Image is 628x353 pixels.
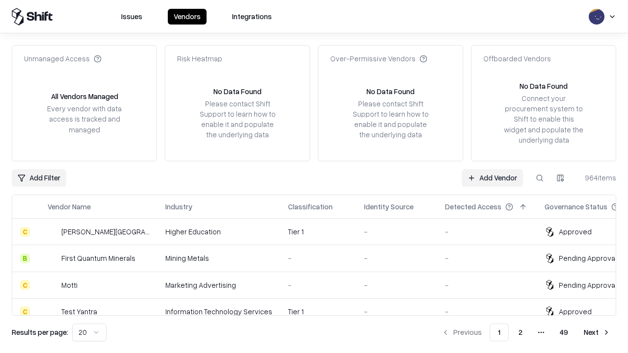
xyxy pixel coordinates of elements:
[445,227,529,237] div: -
[545,202,607,212] div: Governance Status
[168,9,207,25] button: Vendors
[115,9,148,25] button: Issues
[288,280,348,290] div: -
[226,9,278,25] button: Integrations
[61,227,150,237] div: [PERSON_NAME][GEOGRAPHIC_DATA]
[177,53,222,64] div: Risk Heatmap
[559,306,592,317] div: Approved
[364,253,429,263] div: -
[350,99,431,140] div: Please contact Shift Support to learn how to enable it and populate the underlying data
[559,253,617,263] div: Pending Approval
[288,202,333,212] div: Classification
[12,327,68,337] p: Results per page:
[366,86,415,97] div: No Data Found
[61,306,97,317] div: Test Yantra
[364,227,429,237] div: -
[24,53,102,64] div: Unmanaged Access
[511,324,530,341] button: 2
[445,253,529,263] div: -
[20,280,30,290] div: C
[48,202,91,212] div: Vendor Name
[48,306,57,316] img: Test Yantra
[51,91,118,101] div: All Vendors Managed
[490,324,509,341] button: 1
[288,253,348,263] div: -
[483,53,551,64] div: Offboarded Vendors
[61,280,78,290] div: Motti
[165,280,272,290] div: Marketing Advertising
[20,253,30,263] div: B
[213,86,262,97] div: No Data Found
[44,103,125,134] div: Every vendor with data access is tracked and managed
[165,227,272,237] div: Higher Education
[165,306,272,317] div: Information Technology Services
[288,227,348,237] div: Tier 1
[552,324,576,341] button: 49
[364,306,429,317] div: -
[20,227,30,237] div: C
[462,169,523,187] a: Add Vendor
[577,173,616,183] div: 964 items
[436,324,616,341] nav: pagination
[288,306,348,317] div: Tier 1
[20,306,30,316] div: C
[445,280,529,290] div: -
[445,306,529,317] div: -
[520,81,568,91] div: No Data Found
[330,53,427,64] div: Over-Permissive Vendors
[165,253,272,263] div: Mining Metals
[503,93,584,145] div: Connect your procurement system to Shift to enable this widget and populate the underlying data
[364,202,414,212] div: Identity Source
[48,253,57,263] img: First Quantum Minerals
[559,227,592,237] div: Approved
[578,324,616,341] button: Next
[559,280,617,290] div: Pending Approval
[61,253,135,263] div: First Quantum Minerals
[197,99,278,140] div: Please contact Shift Support to learn how to enable it and populate the underlying data
[48,227,57,237] img: Reichman University
[364,280,429,290] div: -
[445,202,501,212] div: Detected Access
[165,202,192,212] div: Industry
[48,280,57,290] img: Motti
[12,169,66,187] button: Add Filter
